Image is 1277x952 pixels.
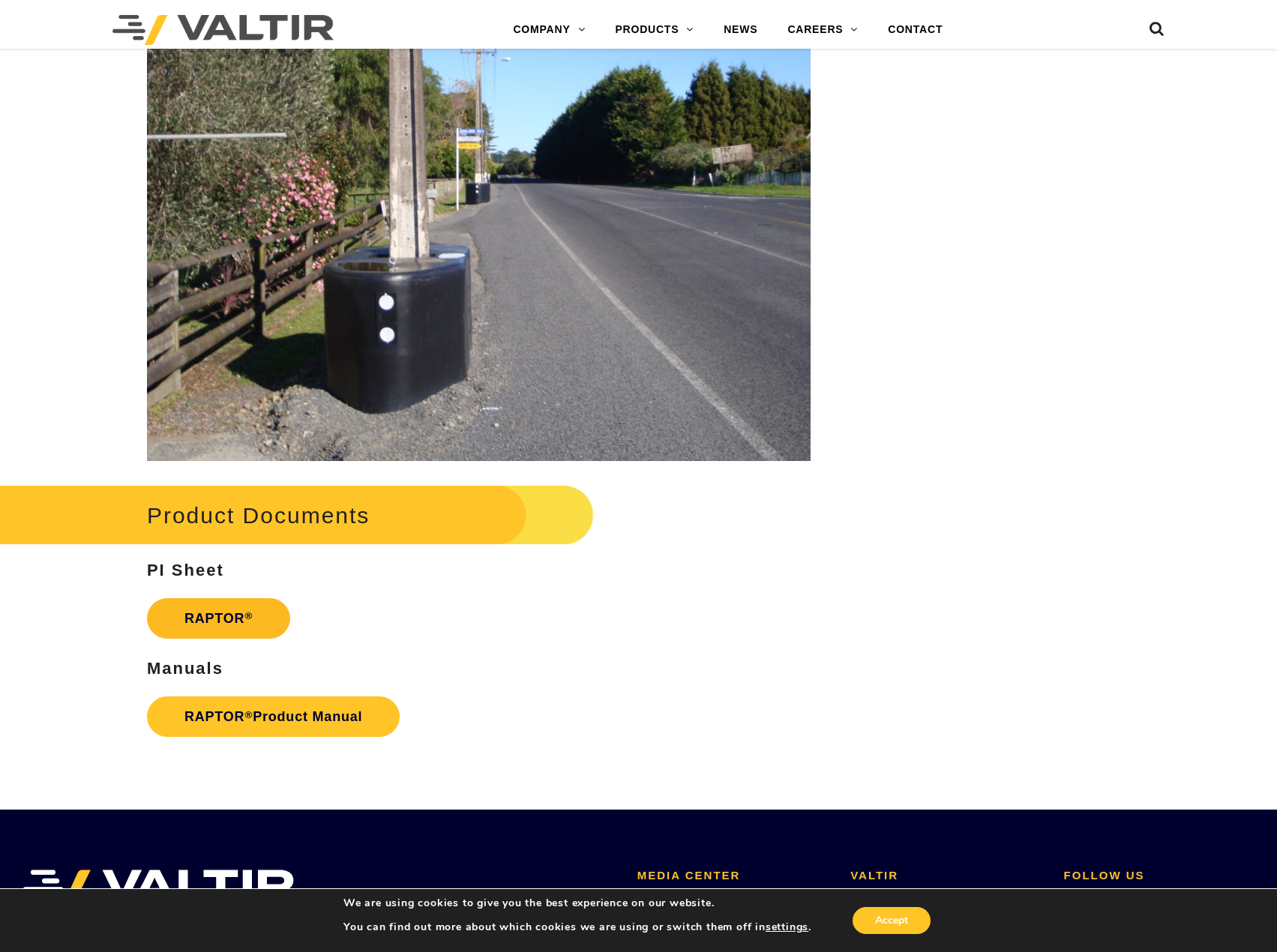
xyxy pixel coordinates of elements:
p: You can find out more about which cookies we are using or switch them off in . [343,921,811,934]
strong: RAPTOR [184,611,253,626]
h2: VALTIR [850,870,1041,882]
strong: PI Sheet [147,561,224,579]
a: RAPTOR® [147,598,290,639]
a: RAPTOR®Product Manual [147,696,400,737]
h2: MEDIA CENTER [637,870,828,882]
a: CONTACT [873,15,958,45]
sup: ® [244,610,253,621]
h2: FOLLOW US [1064,870,1255,882]
button: settings [766,921,808,934]
a: COMPANY [498,15,600,45]
p: We are using cookies to give you the best experience on our website. [343,897,811,910]
img: VALTIR [22,870,295,907]
a: CAREERS [772,15,873,45]
a: NEWS [709,15,772,45]
a: PRODUCTS [600,15,709,45]
img: Valtir [112,15,334,45]
button: Accept [853,907,931,934]
sup: ® [244,709,253,720]
strong: Manuals [147,659,223,678]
